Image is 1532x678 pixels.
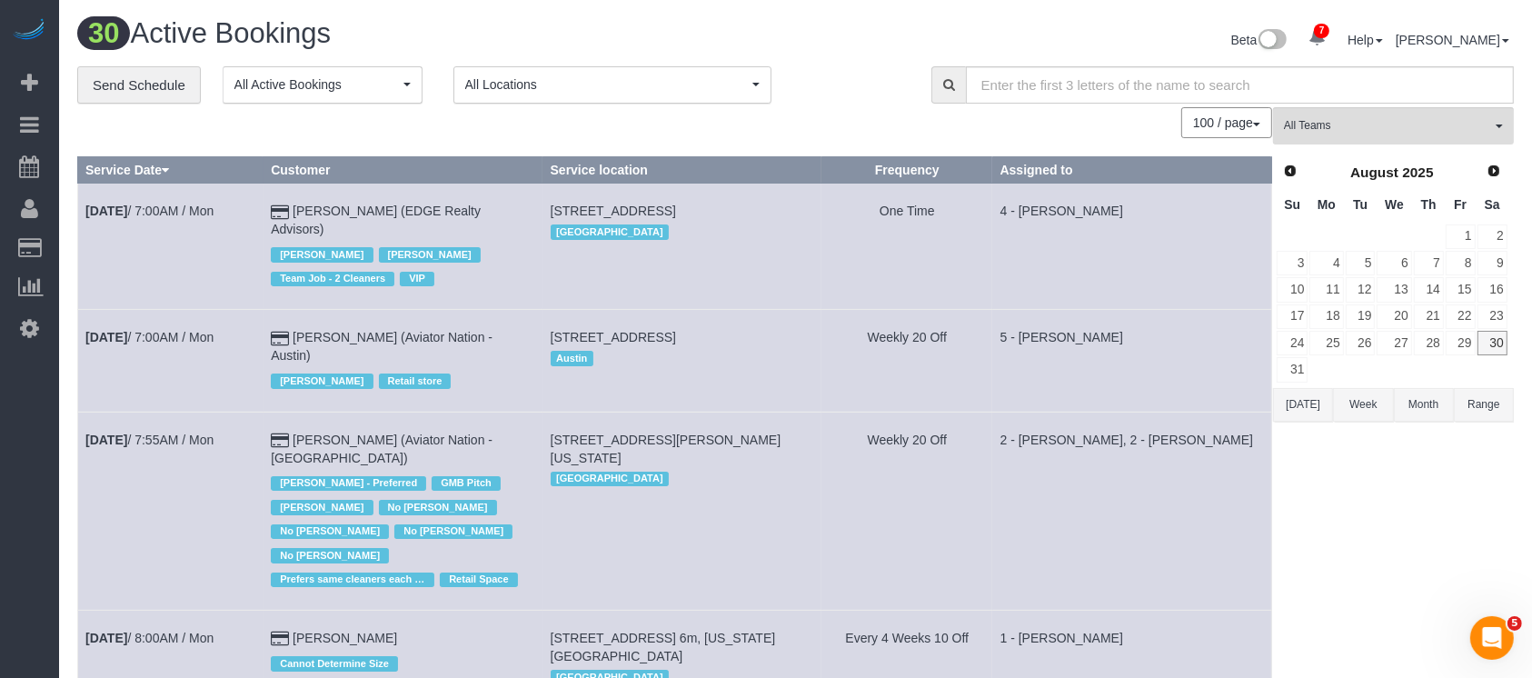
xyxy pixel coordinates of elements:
[379,500,497,514] span: No [PERSON_NAME]
[1377,277,1411,302] a: 13
[394,524,512,539] span: No [PERSON_NAME]
[11,18,47,44] img: Automaid Logo
[264,184,542,310] td: Customer
[379,374,452,388] span: Retail store
[1477,277,1507,302] a: 16
[85,330,214,344] a: [DATE]/ 7:00AM / Mon
[85,204,214,218] a: [DATE]/ 7:00AM / Mon
[1477,251,1507,275] a: 9
[1353,197,1368,212] span: Tuesday
[1477,331,1507,355] a: 30
[271,500,373,514] span: [PERSON_NAME]
[1414,277,1444,302] a: 14
[1277,251,1308,275] a: 3
[551,467,814,491] div: Location
[1314,24,1329,38] span: 7
[551,346,814,370] div: Location
[271,374,373,388] span: [PERSON_NAME]
[1481,159,1507,184] a: Next
[1507,616,1522,631] span: 5
[992,184,1271,310] td: Assigned to
[1454,197,1467,212] span: Friday
[992,157,1271,184] th: Assigned to
[1350,165,1398,180] span: August
[264,310,542,412] td: Customer
[1283,164,1298,178] span: Prev
[1284,197,1300,212] span: Sunday
[1346,304,1376,329] a: 19
[78,157,264,184] th: Service Date
[1446,224,1476,249] a: 1
[1273,388,1333,422] button: [DATE]
[551,472,670,486] span: [GEOGRAPHIC_DATA]
[542,310,821,412] td: Service location
[85,631,127,645] b: [DATE]
[400,272,434,286] span: VIP
[1377,251,1411,275] a: 6
[551,631,776,663] span: [STREET_ADDRESS] 6m, [US_STATE][GEOGRAPHIC_DATA]
[1309,251,1343,275] a: 4
[264,157,542,184] th: Customer
[85,433,127,447] b: [DATE]
[271,548,389,563] span: No [PERSON_NAME]
[1414,251,1444,275] a: 7
[992,412,1271,610] td: Assigned to
[271,204,481,236] a: [PERSON_NAME] (EDGE Realty Advisors)
[1346,277,1376,302] a: 12
[1257,29,1287,53] img: New interface
[271,434,289,447] i: Credit Card Payment
[271,206,289,219] i: Credit Card Payment
[551,220,814,244] div: Location
[551,204,676,218] span: [STREET_ADDRESS]
[1277,331,1308,355] a: 24
[271,333,289,345] i: Credit Card Payment
[1333,388,1393,422] button: Week
[77,18,782,49] h1: Active Bookings
[1182,107,1272,138] nav: Pagination navigation
[271,247,373,262] span: [PERSON_NAME]
[1394,388,1454,422] button: Month
[1277,357,1308,382] a: 31
[264,412,542,610] td: Customer
[1273,107,1514,135] ol: All Teams
[1446,304,1476,329] a: 22
[271,573,434,587] span: Prefers same cleaners each time
[1414,331,1444,355] a: 28
[78,310,264,412] td: Schedule date
[1278,159,1303,184] a: Prev
[85,631,214,645] a: [DATE]/ 8:00AM / Mon
[542,184,821,310] td: Service location
[1421,197,1437,212] span: Thursday
[1284,118,1491,134] span: All Teams
[77,66,201,105] a: Send Schedule
[440,573,517,587] span: Retail Space
[821,310,992,412] td: Frequency
[77,16,130,50] span: 30
[85,330,127,344] b: [DATE]
[1318,197,1336,212] span: Monday
[78,412,264,610] td: Schedule date
[821,157,992,184] th: Frequency
[293,631,397,645] a: [PERSON_NAME]
[271,476,426,491] span: [PERSON_NAME] - Preferred
[821,184,992,310] td: Frequency
[1414,304,1444,329] a: 21
[1277,304,1308,329] a: 17
[1446,277,1476,302] a: 15
[1231,33,1288,47] a: Beta
[271,656,398,671] span: Cannot Determine Size
[271,633,289,645] i: Credit Card Payment
[453,66,771,104] button: All Locations
[551,330,676,344] span: [STREET_ADDRESS]
[1446,251,1476,275] a: 8
[85,204,127,218] b: [DATE]
[271,433,492,465] a: [PERSON_NAME] (Aviator Nation - [GEOGRAPHIC_DATA])
[234,75,399,94] span: All Active Bookings
[542,157,821,184] th: Service location
[542,412,821,610] td: Service location
[1402,165,1433,180] span: 2025
[1277,277,1308,302] a: 10
[1454,388,1514,422] button: Range
[1377,331,1411,355] a: 27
